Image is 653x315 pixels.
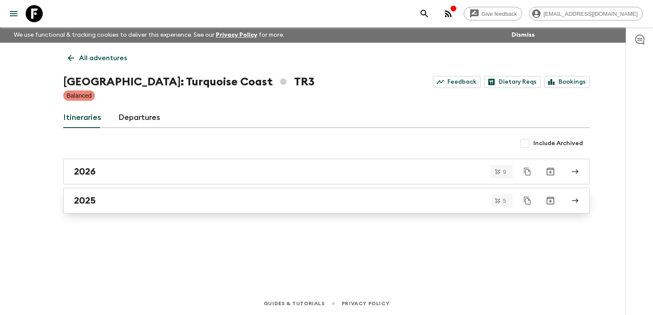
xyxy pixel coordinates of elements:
[542,163,559,180] button: Archive
[416,5,433,22] button: search adventures
[533,139,583,148] span: Include Archived
[433,76,481,88] a: Feedback
[342,299,389,308] a: Privacy Policy
[464,7,522,20] a: Give feedback
[74,195,96,206] h2: 2025
[79,53,127,63] p: All adventures
[216,32,257,38] a: Privacy Policy
[477,11,522,17] span: Give feedback
[498,169,511,175] span: 9
[63,188,590,213] a: 2025
[63,108,101,128] a: Itineraries
[63,50,132,67] a: All adventures
[542,192,559,209] button: Archive
[529,7,643,20] div: [EMAIL_ADDRESS][DOMAIN_NAME]
[63,73,315,90] h1: [GEOGRAPHIC_DATA]: Turquoise Coast TR3
[5,5,22,22] button: menu
[509,29,537,41] button: Dismiss
[74,166,96,177] h2: 2026
[63,159,590,184] a: 2026
[118,108,160,128] a: Departures
[539,11,642,17] span: [EMAIL_ADDRESS][DOMAIN_NAME]
[264,299,325,308] a: Guides & Tutorials
[10,27,288,43] p: We use functional & tracking cookies to deliver this experience. See our for more.
[484,76,541,88] a: Dietary Reqs
[544,76,590,88] a: Bookings
[520,164,535,179] button: Duplicate
[498,198,511,204] span: 5
[67,91,91,100] p: Balanced
[520,193,535,208] button: Duplicate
